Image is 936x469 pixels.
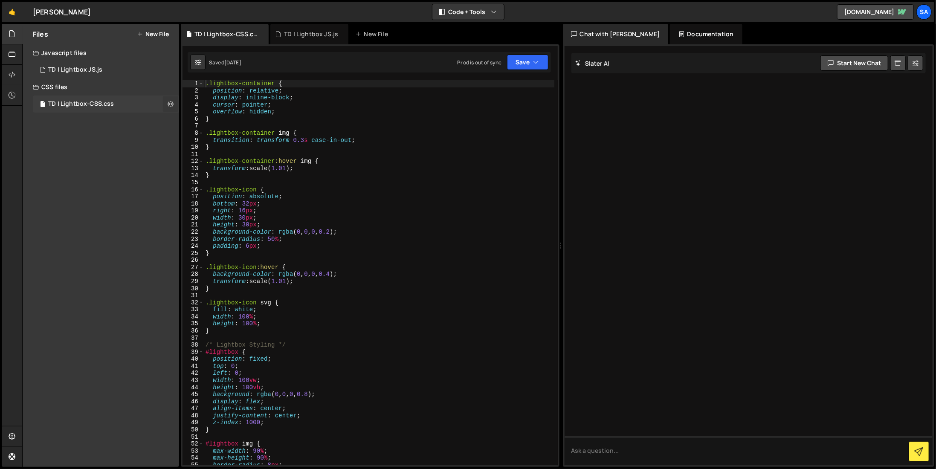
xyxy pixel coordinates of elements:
div: 29 [183,278,204,285]
div: 37 [183,335,204,342]
a: Sa [916,4,932,20]
div: 11 [183,151,204,158]
div: 22 [183,229,204,236]
a: [DOMAIN_NAME] [837,4,914,20]
div: 49 [183,419,204,426]
div: 51 [183,434,204,441]
div: 28 [183,271,204,278]
div: 13 [183,165,204,172]
div: 23 [183,236,204,243]
button: Code + Tools [432,4,504,20]
div: 32 [183,299,204,307]
div: 12707/31768.css [33,96,179,113]
div: 36 [183,327,204,335]
div: 19 [183,207,204,214]
div: 35 [183,320,204,327]
div: 40 [183,356,204,363]
div: 14 [183,172,204,179]
div: 15 [183,179,204,186]
div: [DATE] [224,59,241,66]
button: Save [507,55,548,70]
div: 17 [183,193,204,200]
h2: Slater AI [576,59,610,67]
div: Prod is out of sync [457,59,501,66]
div: 52 [183,440,204,448]
div: 4 [183,101,204,109]
h2: Files [33,29,48,39]
div: 9 [183,137,204,144]
div: Javascript files [23,44,179,61]
div: 2 [183,87,204,95]
a: 🤙 [2,2,23,22]
div: Chat with [PERSON_NAME] [563,24,669,44]
div: 12 [183,158,204,165]
div: 31 [183,292,204,299]
div: New File [355,30,391,38]
div: 1 [183,80,204,87]
div: 38 [183,342,204,349]
div: 46 [183,398,204,405]
div: 43 [183,377,204,384]
button: Start new chat [820,55,888,71]
div: CSS files [23,78,179,96]
div: 44 [183,384,204,391]
div: 33 [183,306,204,313]
div: 42 [183,370,204,377]
div: TD | Lightbox-CSS.css [48,100,114,108]
div: 21 [183,221,204,229]
div: TD | Lightbox-CSS.css [194,30,258,38]
div: Saved [209,59,241,66]
div: 16 [183,186,204,194]
div: 26 [183,257,204,264]
div: 25 [183,250,204,257]
div: 55 [183,462,204,469]
div: 47 [183,405,204,412]
div: 45 [183,391,204,398]
div: 12707/31764.js [33,61,179,78]
button: New File [137,31,169,38]
div: 27 [183,264,204,271]
div: 10 [183,144,204,151]
div: 18 [183,200,204,208]
div: 7 [183,122,204,130]
div: 54 [183,455,204,462]
div: 24 [183,243,204,250]
div: 5 [183,108,204,116]
div: 53 [183,448,204,455]
div: 34 [183,313,204,321]
div: [PERSON_NAME] [33,7,91,17]
div: 3 [183,94,204,101]
div: 20 [183,214,204,222]
div: 8 [183,130,204,137]
div: 50 [183,426,204,434]
div: 41 [183,363,204,370]
div: Documentation [670,24,742,44]
div: 6 [183,116,204,123]
div: 30 [183,285,204,292]
div: 48 [183,412,204,420]
div: TD | Lightbox JS.js [48,66,102,74]
div: TD | Lightbox JS.js [284,30,338,38]
div: 39 [183,349,204,356]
